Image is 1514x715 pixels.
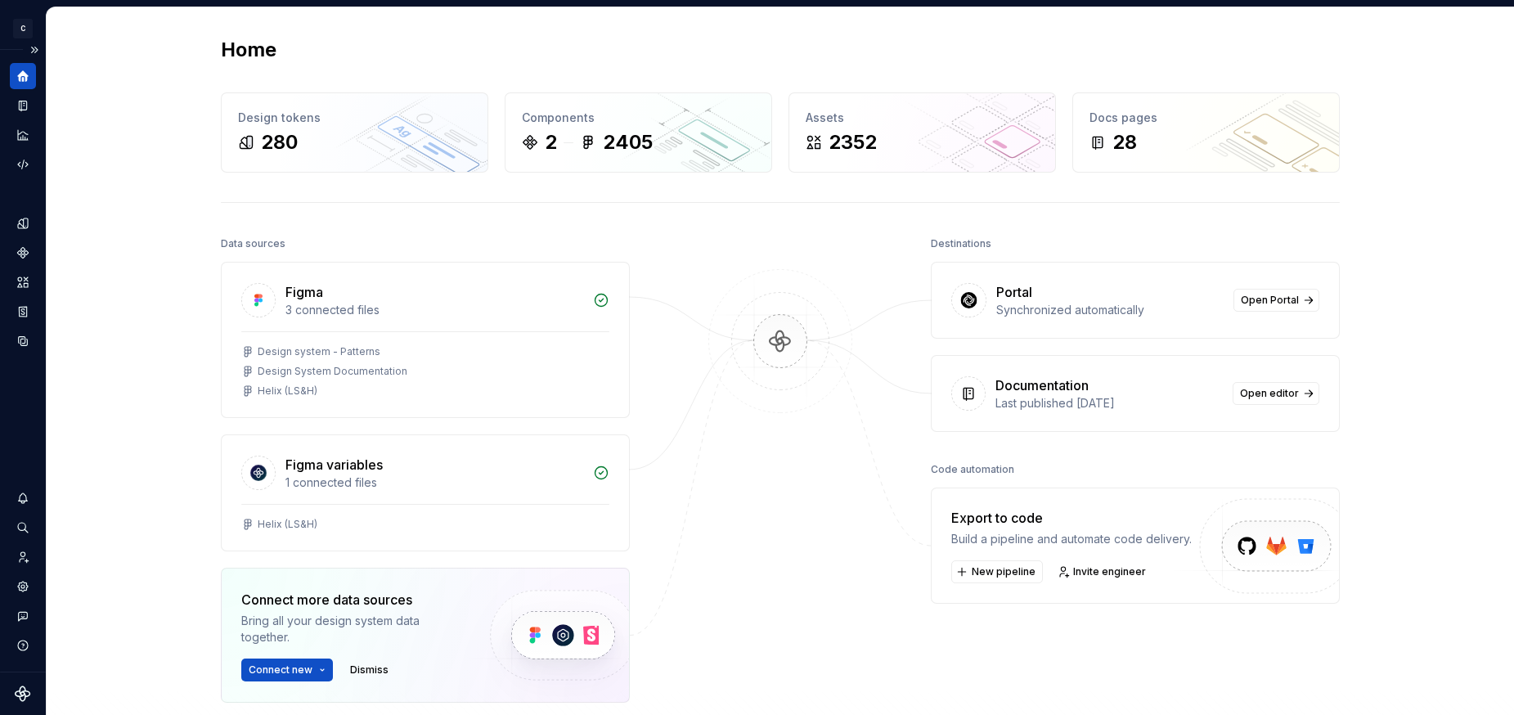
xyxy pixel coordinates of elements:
a: Design tokens280 [221,92,488,173]
span: Connect new [249,663,312,677]
div: Connect more data sources [241,590,462,609]
div: Docs pages [1089,110,1323,126]
div: Destinations [931,232,991,255]
div: Design tokens [238,110,471,126]
button: Notifications [10,485,36,511]
div: Documentation [995,375,1089,395]
a: Open Portal [1233,289,1319,312]
div: Data sources [221,232,285,255]
span: Open editor [1240,387,1299,400]
a: Data sources [10,328,36,354]
span: Dismiss [350,663,389,677]
div: 2 [545,129,557,155]
div: 2405 [603,129,653,155]
div: Figma variables [285,455,383,474]
span: Open Portal [1241,294,1299,307]
svg: Supernova Logo [15,686,31,702]
a: Figma3 connected filesDesign system - PatternsDesign System DocumentationHelix (LS&H) [221,262,630,418]
a: Invite engineer [1053,560,1153,583]
span: Invite engineer [1073,565,1146,578]
button: Search ⌘K [10,515,36,541]
a: Assets2352 [788,92,1056,173]
div: Bring all your design system data together. [241,613,462,645]
a: Documentation [10,92,36,119]
button: New pipeline [951,560,1043,583]
a: Invite team [10,544,36,570]
a: Components [10,240,36,266]
a: Analytics [10,122,36,148]
div: Synchronized automatically [996,302,1224,318]
h2: Home [221,37,276,63]
button: Contact support [10,603,36,629]
button: C [3,11,43,46]
a: Storybook stories [10,299,36,325]
div: Helix (LS&H) [258,518,317,531]
div: Helix (LS&H) [258,384,317,398]
a: Settings [10,573,36,600]
button: Dismiss [343,659,396,681]
div: 1 connected files [285,474,583,491]
div: 3 connected files [285,302,583,318]
div: Figma [285,282,323,302]
div: 280 [261,129,298,155]
div: Code automation [931,458,1014,481]
div: Export to code [951,508,1192,528]
div: C [13,19,33,38]
a: Design tokens [10,210,36,236]
div: Portal [996,282,1032,302]
span: New pipeline [972,565,1036,578]
div: 2352 [829,129,877,155]
a: Code automation [10,151,36,178]
div: Last published [DATE] [995,395,1223,411]
div: Assets [806,110,1039,126]
div: Design system - Patterns [258,345,380,358]
a: Components22405 [505,92,772,173]
button: Connect new [241,659,333,681]
button: Expand sidebar [23,38,46,61]
div: 28 [1112,129,1137,155]
a: Open editor [1233,382,1319,405]
a: Figma variables1 connected filesHelix (LS&H) [221,434,630,551]
div: Design System Documentation [258,365,407,378]
div: Components [522,110,755,126]
a: Assets [10,269,36,295]
a: Home [10,63,36,89]
div: Build a pipeline and automate code delivery. [951,531,1192,547]
a: Docs pages28 [1072,92,1340,173]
